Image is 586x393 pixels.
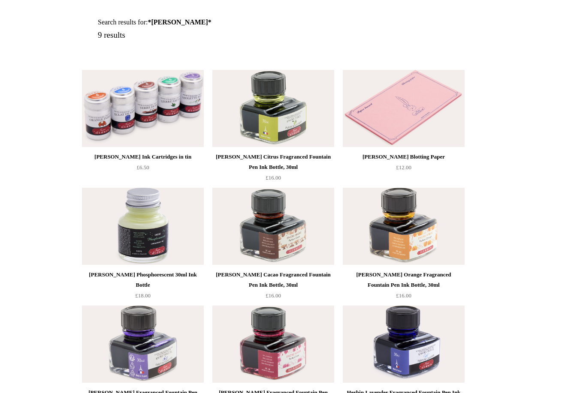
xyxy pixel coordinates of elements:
[135,292,151,299] span: £18.00
[343,152,465,187] a: [PERSON_NAME] Blotting Paper £12.00
[343,70,465,147] a: Herbin Blotting Paper Herbin Blotting Paper
[212,70,334,147] a: Herbin Citrus Fragranced Fountain Pen Ink Bottle, 30ml Herbin Citrus Fragranced Fountain Pen Ink ...
[212,188,334,265] a: Herbin Cacao Fragranced Fountain Pen Ink Bottle, 30ml Herbin Cacao Fragranced Fountain Pen Ink Bo...
[345,270,462,290] div: [PERSON_NAME] Orange Fragranced Fountain Pen Ink Bottle, 30ml
[82,70,204,147] a: J. Herbin Ink Cartridges in tin J. Herbin Ink Cartridges in tin
[84,270,202,290] div: [PERSON_NAME] Phosphorescent 30ml Ink Bottle
[82,188,204,265] img: Herbin Phosphorescent 30ml Ink Bottle
[82,270,204,305] a: [PERSON_NAME] Phosphorescent 30ml Ink Bottle £18.00
[212,188,334,265] img: Herbin Cacao Fragranced Fountain Pen Ink Bottle, 30ml
[214,270,332,290] div: [PERSON_NAME] Cacao Fragranced Fountain Pen Ink Bottle, 30ml
[212,306,334,383] a: Herbin Rose Fragranced Fountain Pen Ink Bottle, 30ml Herbin Rose Fragranced Fountain Pen Ink Bott...
[98,30,303,40] h5: 9 results
[343,188,465,265] a: Herbin Orange Fragranced Fountain Pen Ink Bottle, 30ml Herbin Orange Fragranced Fountain Pen Ink ...
[82,188,204,265] a: Herbin Phosphorescent 30ml Ink Bottle Herbin Phosphorescent 30ml Ink Bottle
[212,70,334,147] img: Herbin Citrus Fragranced Fountain Pen Ink Bottle, 30ml
[343,188,465,265] img: Herbin Orange Fragranced Fountain Pen Ink Bottle, 30ml
[214,152,332,172] div: [PERSON_NAME] Citrus Fragranced Fountain Pen Ink Bottle, 30ml
[266,292,281,299] span: £16.00
[343,270,465,305] a: [PERSON_NAME] Orange Fragranced Fountain Pen Ink Bottle, 30ml £16.00
[396,292,411,299] span: £16.00
[266,174,281,181] span: £16.00
[212,270,334,305] a: [PERSON_NAME] Cacao Fragranced Fountain Pen Ink Bottle, 30ml £16.00
[343,306,465,383] img: Herbin Lavender Fragranced Fountain Pen Ink Bottle, 30ml
[82,306,204,383] img: Herbin Violet Fragranced Fountain Pen Ink Bottle, 30ml
[84,152,202,162] div: [PERSON_NAME] Ink Cartridges in tin
[212,306,334,383] img: Herbin Rose Fragranced Fountain Pen Ink Bottle, 30ml
[148,18,211,26] strong: *[PERSON_NAME]*
[396,164,411,171] span: £12.00
[212,152,334,187] a: [PERSON_NAME] Citrus Fragranced Fountain Pen Ink Bottle, 30ml £16.00
[82,306,204,383] a: Herbin Violet Fragranced Fountain Pen Ink Bottle, 30ml Herbin Violet Fragranced Fountain Pen Ink ...
[345,152,462,162] div: [PERSON_NAME] Blotting Paper
[343,306,465,383] a: Herbin Lavender Fragranced Fountain Pen Ink Bottle, 30ml Herbin Lavender Fragranced Fountain Pen ...
[82,70,204,147] img: J. Herbin Ink Cartridges in tin
[343,70,465,147] img: Herbin Blotting Paper
[82,152,204,187] a: [PERSON_NAME] Ink Cartridges in tin £6.50
[98,18,303,26] h1: Search results for:
[136,164,149,171] span: £6.50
